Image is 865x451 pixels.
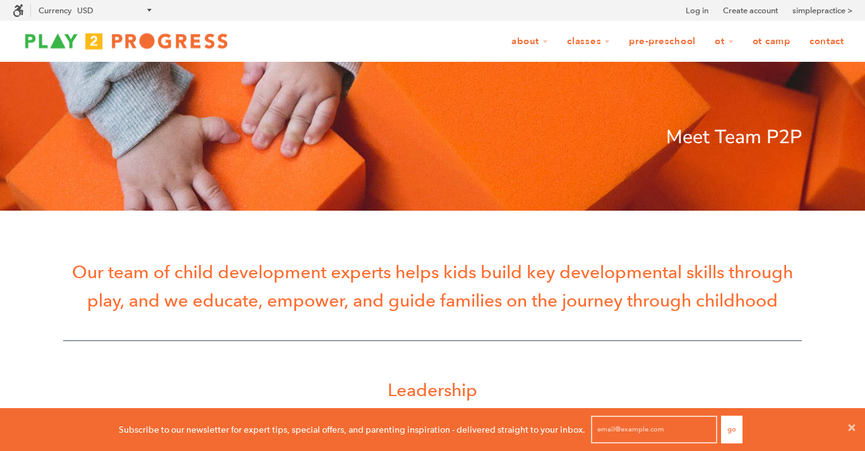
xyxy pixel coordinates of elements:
a: Contact [801,30,852,54]
img: Play2Progress logo [13,28,240,54]
a: simplepractice > [792,4,852,17]
a: Log in [686,4,708,17]
p: Meet Team P2P [63,122,802,153]
a: About [503,30,556,54]
a: OT Camp [744,30,799,54]
label: Currency [39,6,71,15]
a: OT [707,30,742,54]
a: Pre-Preschool [621,30,704,54]
p: Subscribe to our newsletter for expert tips, special offers, and parenting inspiration - delivere... [119,423,585,436]
a: Classes [559,30,618,54]
a: Create account [723,4,778,17]
input: email@example.com [591,416,717,443]
p: Leadership [63,376,802,404]
p: Our team of child development experts helps kids build key developmental skills through play, and... [63,258,802,315]
button: Go [721,416,743,443]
